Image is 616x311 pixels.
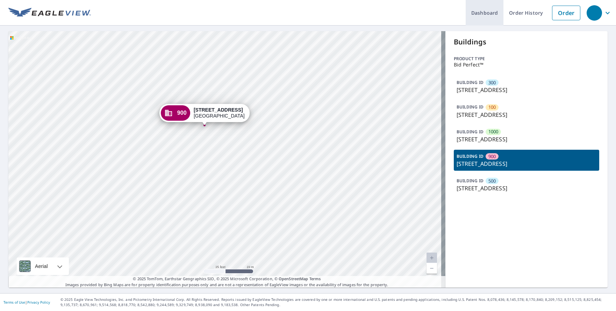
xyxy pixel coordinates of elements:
div: Dropped pin, building 900, Commercial property, 8439 Dorchester Rd North Charleston, SC 29420 [159,104,250,126]
a: OpenStreetMap [279,276,308,281]
a: Current Level 20, Zoom Out [427,263,437,274]
p: BUILDING ID [457,153,484,159]
div: [GEOGRAPHIC_DATA] [194,107,245,119]
strong: [STREET_ADDRESS] [194,107,243,113]
p: Bid Perfect™ [454,62,600,68]
a: Order [552,6,580,20]
span: 900 [177,110,187,115]
p: BUILDING ID [457,178,484,184]
p: [STREET_ADDRESS] [457,111,597,119]
a: Terms [309,276,321,281]
p: BUILDING ID [457,129,484,135]
p: BUILDING ID [457,79,484,85]
p: [STREET_ADDRESS] [457,86,597,94]
span: 500 [488,178,496,184]
p: | [3,300,50,304]
div: Aerial [33,257,50,275]
span: © 2025 TomTom, Earthstar Geographics SIO, © 2025 Microsoft Corporation, © [133,276,321,282]
p: Buildings [454,37,600,47]
p: BUILDING ID [457,104,484,110]
p: Images provided by Bing Maps are for property identification purposes only and are not a represen... [8,276,445,288]
p: [STREET_ADDRESS] [457,160,597,168]
p: [STREET_ADDRESS] [457,135,597,143]
div: Aerial [17,257,69,275]
a: Current Level 20, Zoom In Disabled [427,253,437,263]
p: Product type [454,56,600,62]
a: Privacy Policy [27,300,50,305]
p: [STREET_ADDRESS] [457,184,597,192]
a: Terms of Use [3,300,25,305]
span: 1000 [488,128,499,135]
span: 100 [488,104,496,111]
p: © 2025 Eagle View Technologies, Inc. and Pictometry International Corp. All Rights Reserved. Repo... [60,297,613,308]
img: EV Logo [8,8,91,18]
span: 300 [488,79,496,86]
span: 900 [488,153,496,160]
